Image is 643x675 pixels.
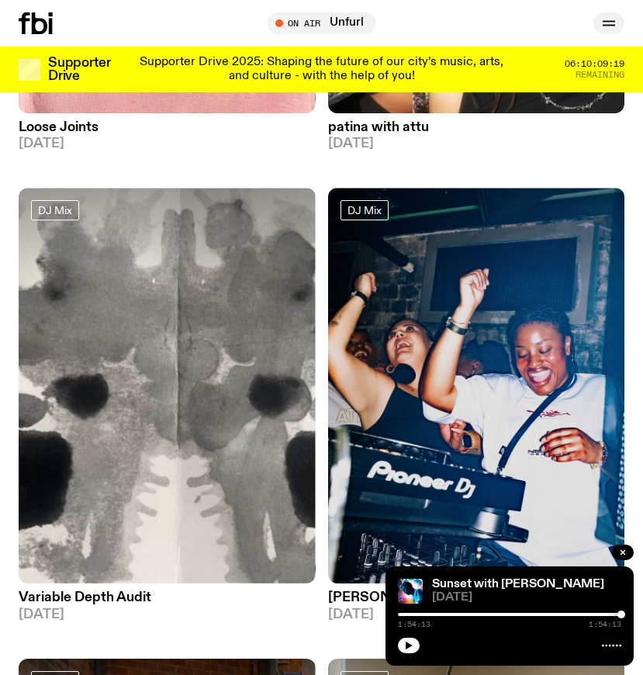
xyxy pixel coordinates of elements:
[19,583,316,621] a: Variable Depth Audit[DATE]
[432,592,621,604] span: [DATE]
[268,12,376,34] button: On AirUnfurl
[19,113,316,151] a: Loose Joints[DATE]
[328,583,625,621] a: [PERSON_NAME][DATE]
[19,137,316,151] span: [DATE]
[19,188,316,583] img: A black and white Rorschach
[565,60,624,68] span: 06:10:09:19
[19,121,316,134] h3: Loose Joints
[328,137,625,151] span: [DATE]
[328,591,625,604] h3: [PERSON_NAME]
[576,71,624,79] span: Remaining
[328,121,625,134] h3: patina with attu
[341,200,389,220] a: DJ Mix
[48,57,110,83] h3: Supporter Drive
[19,608,316,621] span: [DATE]
[432,578,604,590] a: Sunset with [PERSON_NAME]
[347,205,382,216] span: DJ Mix
[398,621,430,628] span: 1:54:13
[328,113,625,151] a: patina with attu[DATE]
[31,200,79,220] a: DJ Mix
[398,579,423,604] img: Simon Caldwell stands side on, looking downwards. He has headphones on. Behind him is a brightly ...
[589,621,621,628] span: 1:54:13
[328,608,625,621] span: [DATE]
[19,591,316,604] h3: Variable Depth Audit
[38,205,72,216] span: DJ Mix
[130,56,513,83] p: Supporter Drive 2025: Shaping the future of our city’s music, arts, and culture - with the help o...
